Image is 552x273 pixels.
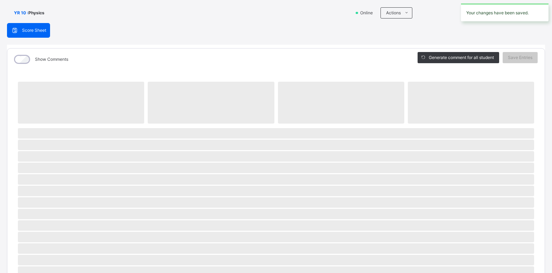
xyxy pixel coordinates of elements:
[18,220,534,231] span: ‌
[508,54,532,61] span: Save Entries
[28,10,44,16] span: Physics
[18,197,534,208] span: ‌
[408,82,534,124] span: ‌
[18,82,144,124] span: ‌
[22,27,46,34] span: Score Sheet
[18,174,534,185] span: ‌
[14,10,28,16] span: YR 10 :
[18,232,534,242] span: ‌
[18,140,534,150] span: ‌
[429,54,494,61] span: Generate comment for all student
[278,82,404,124] span: ‌
[18,151,534,162] span: ‌
[18,243,534,254] span: ‌
[18,163,534,173] span: ‌
[18,186,534,196] span: ‌
[148,82,274,124] span: ‌
[18,255,534,265] span: ‌
[18,128,534,139] span: ‌
[359,10,377,16] span: Online
[35,56,68,62] label: Show Comments
[18,209,534,219] span: ‌
[461,3,548,21] div: Your changes have been saved.
[386,10,401,16] span: Actions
